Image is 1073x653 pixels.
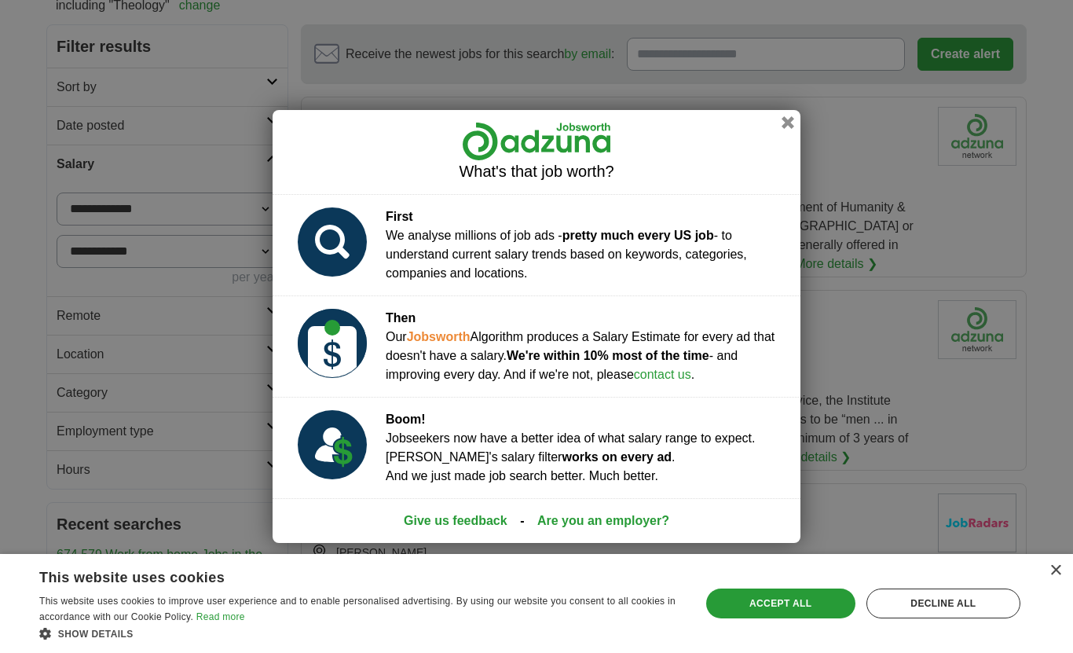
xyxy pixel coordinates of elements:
div: Our Algorithm produces a Salary Estimate for every ad that doesn't have a salary. - and improving... [386,309,788,384]
strong: Boom! [386,413,426,426]
img: salary_prediction_3_USD.svg [298,410,367,479]
strong: Jobsworth [407,330,471,343]
h2: What's that job worth? [285,162,788,182]
div: Accept all [706,589,855,618]
div: Close [1049,565,1061,577]
strong: pretty much every US job [562,229,714,242]
strong: works on every ad [562,450,672,464]
img: salary_prediction_2_USD.svg [298,309,367,378]
img: salary_prediction_1.svg [298,207,367,277]
a: Give us feedback [404,512,507,530]
div: This website uses cookies [39,563,641,587]
a: contact us [634,368,691,381]
strong: We're within 10% most of the time [507,349,709,362]
a: Are you an employer? [537,512,669,530]
span: Show details [58,629,134,640]
div: We analyse millions of job ads - - to understand current salary trends based on keywords, categor... [386,207,788,283]
div: Jobseekers now have a better idea of what salary range to expect. [PERSON_NAME]'s salary filter .... [386,410,756,486]
strong: First [386,210,413,223]
strong: Then [386,311,416,325]
span: - [520,512,524,530]
div: Show details [39,625,680,641]
div: Decline all [866,589,1020,618]
span: This website uses cookies to improve user experience and to enable personalised advertising. By u... [39,596,676,622]
a: Read more, opens a new window [196,611,245,622]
